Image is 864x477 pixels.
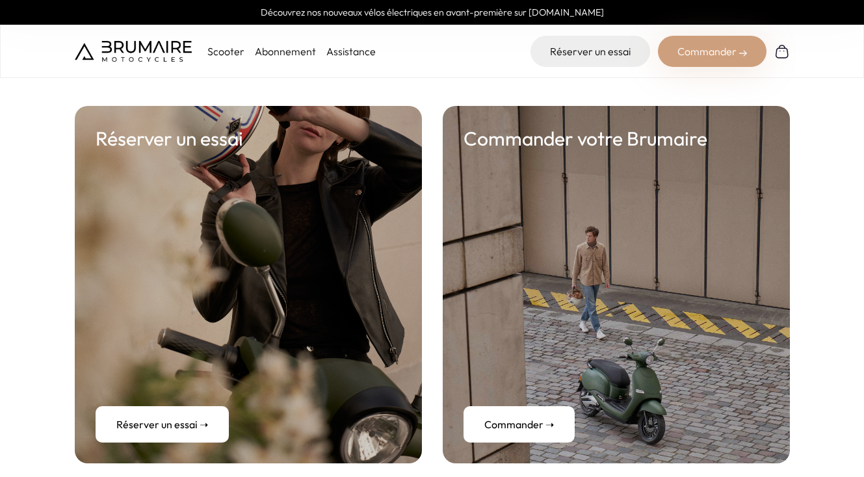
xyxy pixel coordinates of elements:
[739,49,747,57] img: right-arrow-2.png
[255,45,316,58] a: Abonnement
[96,127,243,150] h2: Réserver un essai
[464,127,707,150] h2: Commander votre Brumaire
[96,406,229,443] a: Réserver un essai ➝
[75,41,192,62] img: Brumaire Motocycles
[207,44,244,59] p: Scooter
[326,45,376,58] a: Assistance
[464,406,575,443] a: Commander ➝
[774,44,790,59] img: Panier
[530,36,650,67] a: Réserver un essai
[658,36,766,67] div: Commander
